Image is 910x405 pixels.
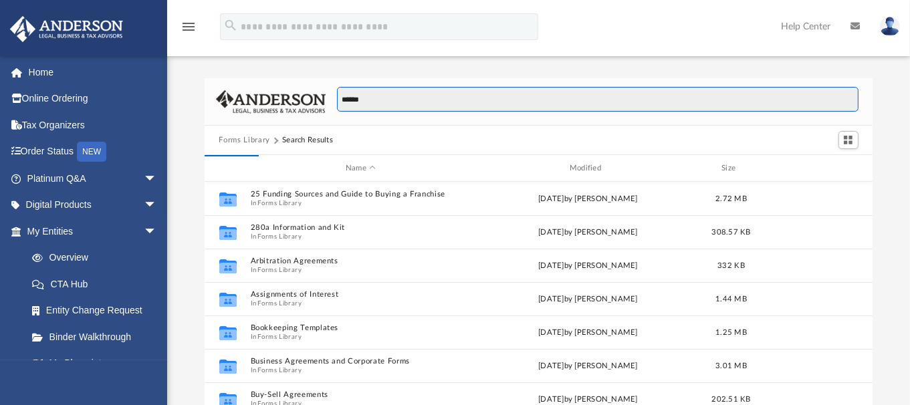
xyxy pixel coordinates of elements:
[9,86,177,112] a: Online Ordering
[250,198,471,207] span: In
[9,192,177,219] a: Digital Productsarrow_drop_down
[219,134,269,146] button: Forms Library
[715,329,747,336] span: 1.25 MB
[715,295,747,303] span: 1.44 MB
[250,257,471,265] button: Arbitration Agreements
[282,134,333,146] div: Search Results
[9,218,177,245] a: My Entitiesarrow_drop_down
[257,332,302,341] button: Forms Library
[223,18,238,33] i: search
[477,162,698,174] div: Modified
[250,223,471,232] button: 280a Information and Kit
[9,112,177,138] a: Tax Organizers
[19,323,177,350] a: Binder Walkthrough
[210,162,243,174] div: id
[715,195,747,202] span: 2.72 MB
[250,290,471,299] button: Assignments of Interest
[477,193,699,205] div: [DATE] by [PERSON_NAME]
[257,299,302,307] button: Forms Library
[6,16,127,42] img: Anderson Advisors Platinum Portal
[250,299,471,307] span: In
[250,265,471,274] span: In
[257,232,302,241] button: Forms Library
[181,19,197,35] i: menu
[144,165,170,192] span: arrow_drop_down
[711,229,750,236] span: 308.57 KB
[19,350,170,377] a: My Blueprint
[711,396,750,403] span: 202.51 KB
[715,362,747,370] span: 3.01 MB
[19,245,177,271] a: Overview
[144,218,170,245] span: arrow_drop_down
[9,59,177,86] a: Home
[250,366,471,374] span: In
[250,357,471,366] button: Business Agreements and Corporate Forms
[880,17,900,36] img: User Pic
[477,327,699,339] div: [DATE] by [PERSON_NAME]
[9,138,177,166] a: Order StatusNEW
[477,227,699,239] div: [DATE] by [PERSON_NAME]
[477,360,699,372] div: [DATE] by [PERSON_NAME]
[838,131,859,150] button: Switch to Grid View
[9,165,177,192] a: Platinum Q&Aarrow_drop_down
[704,162,758,174] div: Size
[337,87,858,112] input: Search files and folders
[477,260,699,272] div: [DATE] by [PERSON_NAME]
[250,232,471,241] span: In
[257,198,302,207] button: Forms Library
[249,162,471,174] div: Name
[250,190,471,198] button: 25 Funding Sources and Guide to Buying a Franchise
[250,332,471,341] span: In
[144,192,170,219] span: arrow_drop_down
[717,262,745,269] span: 332 KB
[19,271,177,297] a: CTA Hub
[250,390,471,399] button: Buy-Sell Agreements
[764,162,857,174] div: id
[257,366,302,374] button: Forms Library
[250,323,471,332] button: Bookkeeping Templates
[77,142,106,162] div: NEW
[477,293,699,305] div: [DATE] by [PERSON_NAME]
[181,25,197,35] a: menu
[257,265,302,274] button: Forms Library
[19,297,177,324] a: Entity Change Request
